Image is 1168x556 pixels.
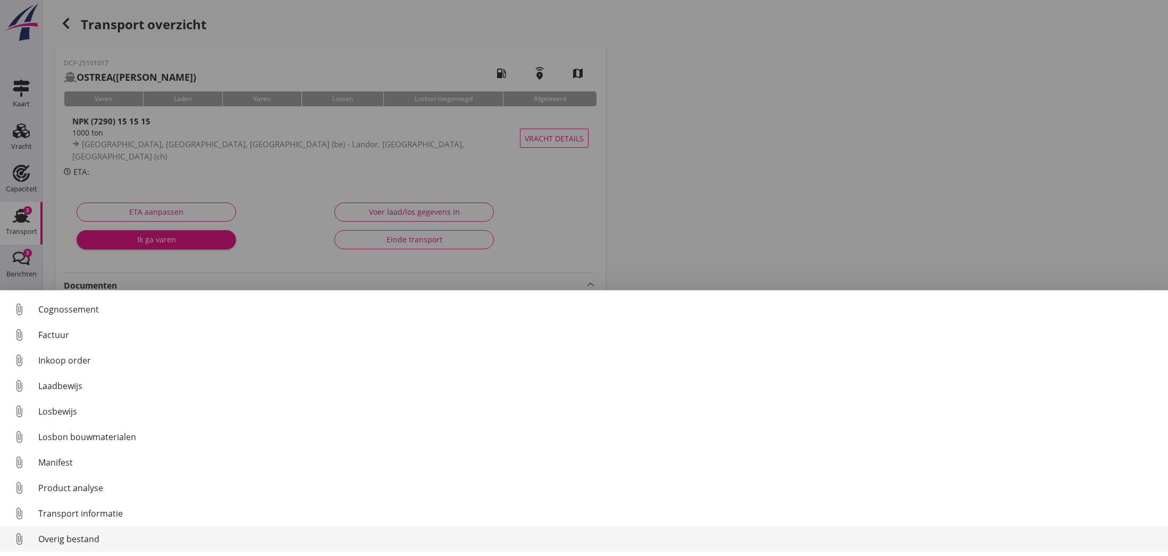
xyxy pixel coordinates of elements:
[38,533,1159,545] div: Overig bestand
[38,328,1159,341] div: Factuur
[11,301,28,318] i: attach_file
[38,303,1159,316] div: Cognossement
[38,405,1159,418] div: Losbewijs
[38,482,1159,494] div: Product analyse
[11,505,28,522] i: attach_file
[11,377,28,394] i: attach_file
[11,530,28,547] i: attach_file
[11,428,28,445] i: attach_file
[38,354,1159,367] div: Inkoop order
[38,431,1159,443] div: Losbon bouwmaterialen
[11,479,28,496] i: attach_file
[38,456,1159,469] div: Manifest
[11,326,28,343] i: attach_file
[38,507,1159,520] div: Transport informatie
[11,454,28,471] i: attach_file
[11,403,28,420] i: attach_file
[11,352,28,369] i: attach_file
[38,380,1159,392] div: Laadbewijs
